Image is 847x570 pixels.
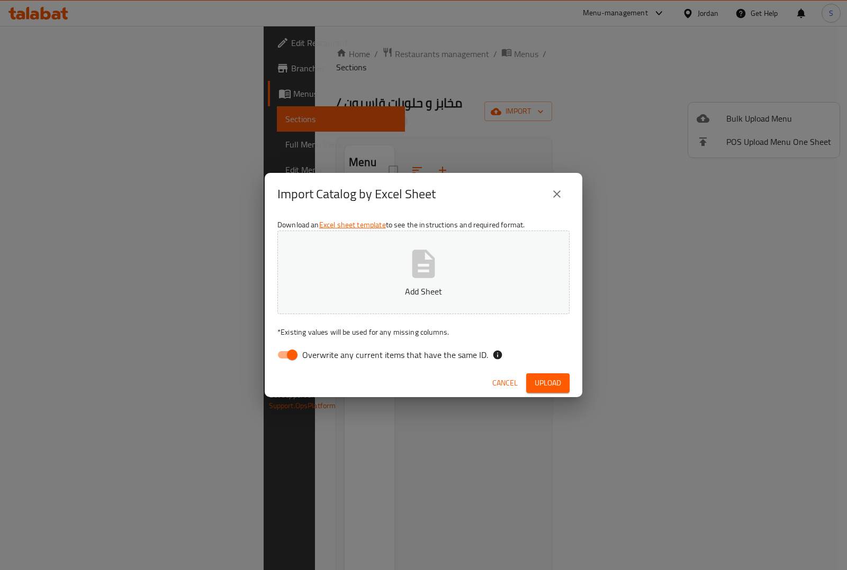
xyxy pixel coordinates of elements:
[526,373,570,393] button: Upload
[277,186,436,203] h2: Import Catalog by Excel Sheet
[294,285,553,298] p: Add Sheet
[277,231,570,314] button: Add Sheet
[488,373,522,393] button: Cancel
[492,350,503,360] svg: If the overwrite option isn't selected, then the items that match an existing ID will be ignored ...
[265,215,582,369] div: Download an to see the instructions and required format.
[277,327,570,337] p: Existing values will be used for any missing columns.
[535,376,561,390] span: Upload
[544,181,570,207] button: close
[492,376,518,390] span: Cancel
[319,218,386,232] a: Excel sheet template
[302,348,488,361] span: Overwrite any current items that have the same ID.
